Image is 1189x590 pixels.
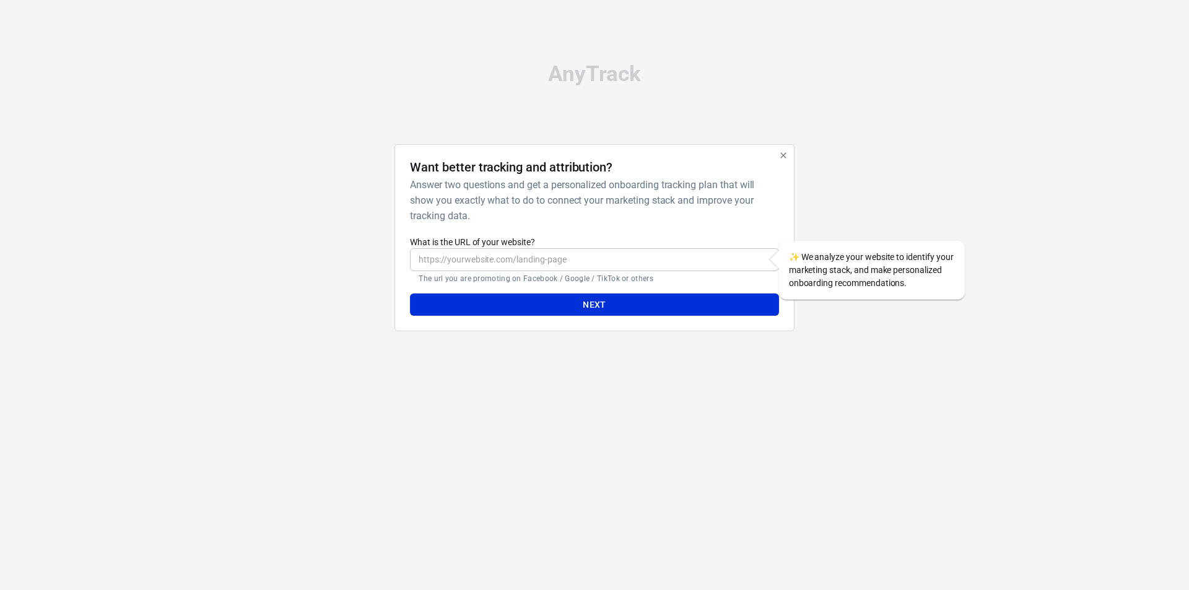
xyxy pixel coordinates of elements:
[410,293,778,316] button: Next
[410,177,773,223] h6: Answer two questions and get a personalized onboarding tracking plan that will show you exactly w...
[419,274,770,284] p: The url you are promoting on Facebook / Google / TikTok or others
[410,248,778,271] input: https://yourwebsite.com/landing-page
[410,160,612,175] h4: Want better tracking and attribution?
[779,241,965,300] div: We analyze your website to identify your marketing stack, and make personalized onboarding recomm...
[789,252,799,262] span: sparkles
[285,63,904,85] div: AnyTrack
[410,236,778,248] label: What is the URL of your website?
